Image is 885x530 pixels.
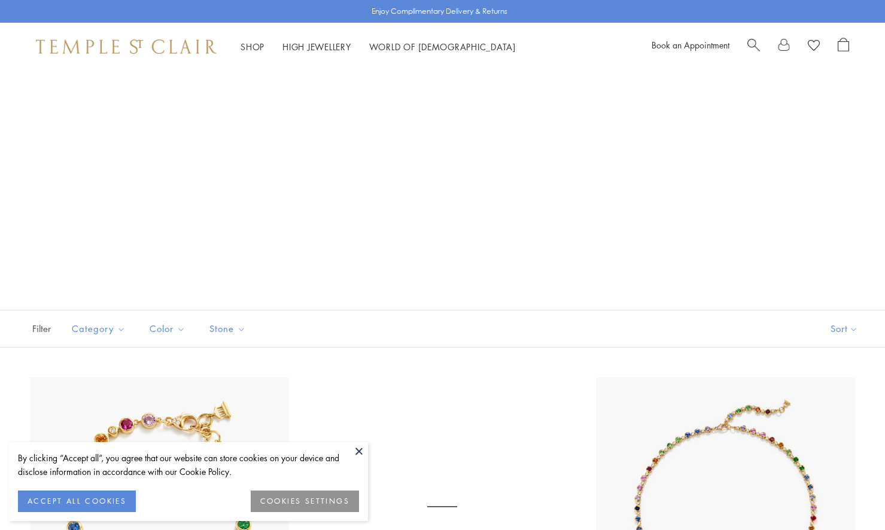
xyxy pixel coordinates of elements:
button: Show sort by [804,310,885,347]
button: ACCEPT ALL COOKIES [18,491,136,512]
button: Color [141,315,194,342]
iframe: Gorgias live chat messenger [825,474,873,518]
button: Category [63,315,135,342]
button: COOKIES SETTINGS [251,491,359,512]
a: Book an Appointment [652,39,729,51]
img: Temple St. Clair [36,39,217,54]
a: Open Shopping Bag [838,38,849,56]
button: Stone [200,315,255,342]
nav: Main navigation [241,39,516,54]
a: Search [747,38,760,56]
span: Color [144,321,194,336]
a: High JewelleryHigh Jewellery [282,41,351,53]
a: View Wishlist [808,38,820,56]
span: Stone [203,321,255,336]
a: World of [DEMOGRAPHIC_DATA]World of [DEMOGRAPHIC_DATA] [369,41,516,53]
p: Enjoy Complimentary Delivery & Returns [372,5,507,17]
a: ShopShop [241,41,264,53]
span: Category [66,321,135,336]
div: By clicking “Accept all”, you agree that our website can store cookies on your device and disclos... [18,451,359,479]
